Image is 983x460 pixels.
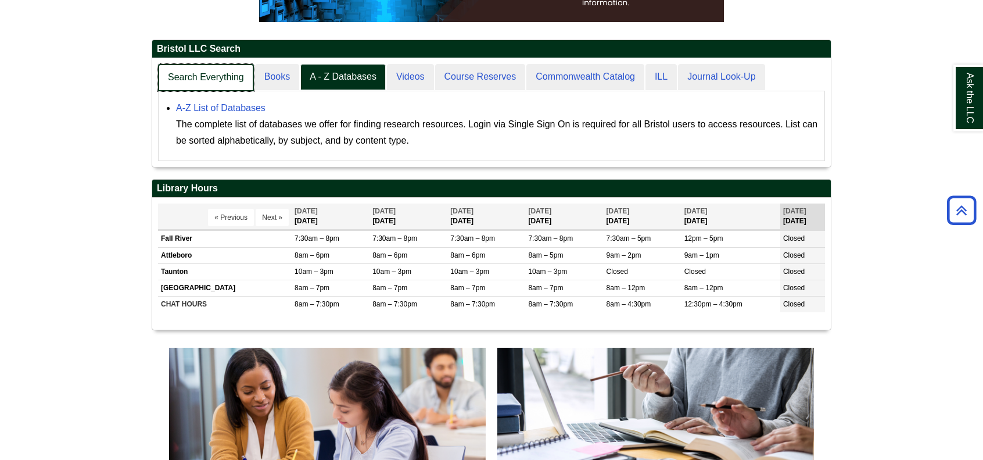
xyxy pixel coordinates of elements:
[176,103,266,113] a: A-Z List of Databases
[372,300,417,308] span: 8am – 7:30pm
[684,234,723,243] span: 12pm – 5pm
[372,284,407,292] span: 8am – 7pm
[607,284,645,292] span: 8am – 12pm
[780,204,825,230] th: [DATE]
[684,251,719,259] span: 9am – 1pm
[783,268,805,276] span: Closed
[158,280,292,296] td: [GEOGRAPHIC_DATA]
[295,300,339,308] span: 8am – 7:30pm
[208,209,254,226] button: « Previous
[158,247,292,263] td: Attleboro
[528,300,573,308] span: 8am – 7:30pm
[525,204,603,230] th: [DATE]
[295,268,333,276] span: 10am – 3pm
[295,207,318,215] span: [DATE]
[684,207,708,215] span: [DATE]
[372,268,411,276] span: 10am – 3pm
[607,234,651,243] span: 7:30am – 5pm
[295,234,339,243] span: 7:30am – 8pm
[678,64,765,90] a: Journal Look-Up
[943,202,980,218] a: Back to Top
[607,251,641,259] span: 9am – 2pm
[783,251,805,259] span: Closed
[783,300,805,308] span: Closed
[450,268,489,276] span: 10am – 3pm
[450,284,485,292] span: 8am – 7pm
[372,234,417,243] span: 7:30am – 8pm
[158,64,254,91] a: Search Everything
[387,64,434,90] a: Videos
[528,251,563,259] span: 8am – 5pm
[684,268,706,276] span: Closed
[607,268,628,276] span: Closed
[783,207,806,215] span: [DATE]
[372,251,407,259] span: 8am – 6pm
[372,207,396,215] span: [DATE]
[255,64,299,90] a: Books
[604,204,681,230] th: [DATE]
[450,234,495,243] span: 7:30am – 8pm
[684,300,742,308] span: 12:30pm – 4:30pm
[450,251,485,259] span: 8am – 6pm
[528,234,573,243] span: 7:30am – 8pm
[783,234,805,243] span: Closed
[292,204,369,230] th: [DATE]
[447,204,525,230] th: [DATE]
[435,64,526,90] a: Course Reserves
[176,116,819,149] div: The complete list of databases we offer for finding research resources. Login via Single Sign On ...
[152,40,831,58] h2: Bristol LLC Search
[528,284,563,292] span: 8am – 7pm
[300,64,386,90] a: A - Z Databases
[684,284,723,292] span: 8am – 12pm
[783,284,805,292] span: Closed
[369,204,447,230] th: [DATE]
[526,64,644,90] a: Commonwealth Catalog
[607,300,651,308] span: 8am – 4:30pm
[256,209,289,226] button: Next »
[528,207,551,215] span: [DATE]
[450,207,473,215] span: [DATE]
[158,296,292,312] td: CHAT HOURS
[158,231,292,247] td: Fall River
[528,268,567,276] span: 10am – 3pm
[295,251,329,259] span: 8am – 6pm
[158,263,292,280] td: Taunton
[152,180,831,198] h2: Library Hours
[450,300,495,308] span: 8am – 7:30pm
[295,284,329,292] span: 8am – 7pm
[681,204,780,230] th: [DATE]
[645,64,677,90] a: ILL
[607,207,630,215] span: [DATE]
